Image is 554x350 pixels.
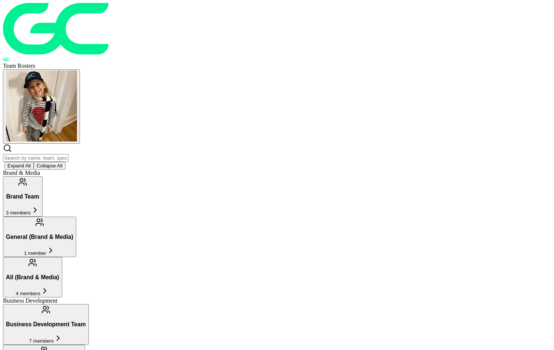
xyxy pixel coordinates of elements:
button: Business Development Team7 members [3,304,89,344]
button: All (Brand & Media)4 members [3,257,62,297]
span: 3 members [6,210,31,216]
span: 1 member [24,250,46,256]
span: Business Development [3,297,57,304]
span: 4 members [16,291,41,296]
h3: General (Brand & Media) [6,234,73,240]
span: Brand & Media [3,170,40,176]
button: Brand Team3 members [3,176,43,217]
h3: All (Brand & Media) [6,274,59,281]
h3: Brand Team [6,193,40,200]
button: Collapse All [34,162,66,170]
button: General (Brand & Media)1 member [3,217,76,257]
span: Team Rosters [3,63,35,69]
span: 7 members [29,338,54,344]
h3: Business Development Team [6,321,86,328]
input: Search by name, team, specialty, or title... [3,154,68,162]
button: Expand All [4,162,34,170]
